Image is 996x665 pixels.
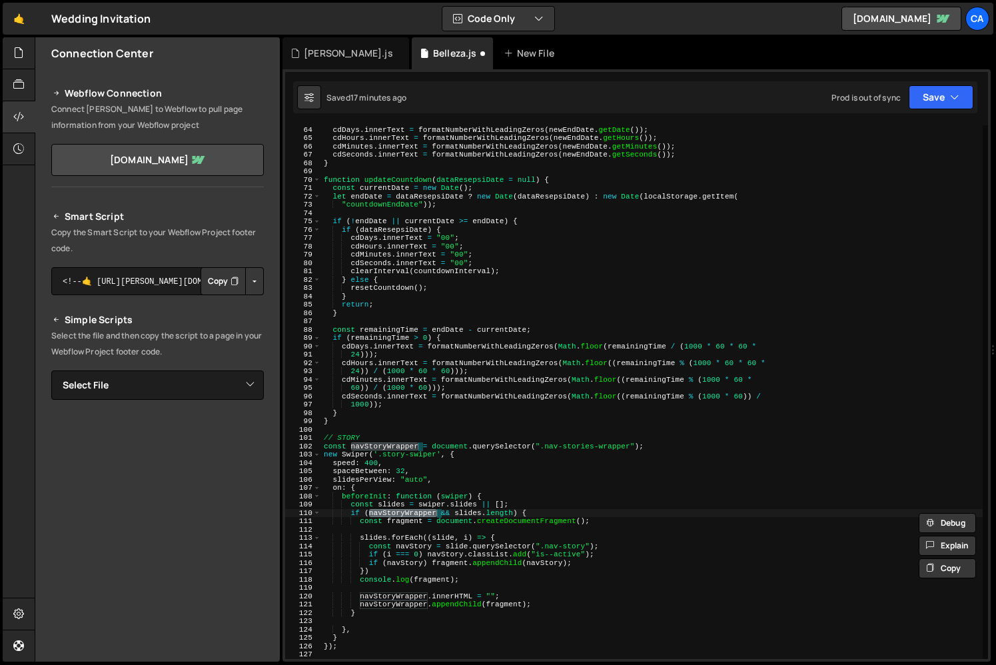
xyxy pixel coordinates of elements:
div: 86 [285,309,321,318]
div: 76 [285,226,321,235]
div: 93 [285,367,321,376]
div: 73 [285,201,321,209]
div: 83 [285,284,321,293]
div: 119 [285,584,321,592]
a: 🤙 [3,3,35,35]
div: 109 [285,500,321,509]
p: Copy the Smart Script to your Webflow Project footer code. [51,225,264,257]
div: 68 [285,159,321,168]
button: Code Only [442,7,554,31]
div: 125 [285,634,321,642]
div: 96 [285,392,321,401]
div: 111 [285,517,321,526]
button: Copy [919,558,976,578]
div: 100 [285,426,321,434]
h2: Smart Script [51,209,264,225]
div: 124 [285,626,321,634]
div: 88 [285,326,321,334]
div: 92 [285,359,321,368]
div: 71 [285,184,321,193]
div: 98 [285,409,321,418]
div: 108 [285,492,321,501]
div: 115 [285,550,321,559]
div: Saved [326,92,406,103]
div: 97 [285,400,321,409]
div: 123 [285,617,321,626]
div: 72 [285,193,321,201]
div: 114 [285,542,321,551]
div: 127 [285,650,321,659]
a: [DOMAIN_NAME] [841,7,961,31]
div: New File [504,47,560,60]
div: 95 [285,384,321,392]
iframe: YouTube video player [51,422,265,542]
div: 65 [285,134,321,143]
button: Debug [919,513,976,533]
div: Button group with nested dropdown [201,267,264,295]
div: 87 [285,317,321,326]
div: 113 [285,534,321,542]
a: [DOMAIN_NAME] [51,144,264,176]
div: 85 [285,301,321,309]
div: 74 [285,209,321,218]
div: Belleza.js [433,47,477,60]
p: Connect [PERSON_NAME] to Webflow to pull page information from your Webflow project [51,101,264,133]
div: 89 [285,334,321,342]
div: [PERSON_NAME].js [304,47,393,60]
textarea: <!--🤙 [URL][PERSON_NAME][DOMAIN_NAME]> <script>document.addEventListener("DOMContentLoaded", func... [51,267,264,295]
a: Ca [965,7,989,31]
div: 120 [285,592,321,601]
div: 81 [285,267,321,276]
div: 94 [285,376,321,384]
div: 122 [285,609,321,618]
button: Save [909,85,973,109]
div: 66 [285,143,321,151]
div: 107 [285,484,321,492]
div: 121 [285,600,321,609]
div: 103 [285,450,321,459]
div: 116 [285,559,321,568]
div: 77 [285,234,321,243]
div: 70 [285,176,321,185]
div: 126 [285,642,321,651]
div: 78 [285,243,321,251]
div: 17 minutes ago [350,92,406,103]
p: Select the file and then copy the script to a page in your Webflow Project footer code. [51,328,264,360]
div: Wedding Invitation [51,11,151,27]
button: Explain [919,536,976,556]
div: 101 [285,434,321,442]
div: 105 [285,467,321,476]
div: 112 [285,526,321,534]
div: 90 [285,342,321,351]
div: 75 [285,217,321,226]
div: 91 [285,350,321,359]
div: 118 [285,576,321,584]
button: Copy [201,267,246,295]
div: Prod is out of sync [831,92,901,103]
div: 69 [285,167,321,176]
div: 102 [285,442,321,451]
div: 104 [285,459,321,468]
div: 117 [285,567,321,576]
h2: Webflow Connection [51,85,264,101]
h2: Simple Scripts [51,312,264,328]
div: 80 [285,259,321,268]
div: 82 [285,276,321,285]
div: 99 [285,417,321,426]
h2: Connection Center [51,46,153,61]
div: 64 [285,126,321,135]
div: 84 [285,293,321,301]
div: 79 [285,251,321,259]
div: 110 [285,509,321,518]
div: 106 [285,476,321,484]
div: 67 [285,151,321,159]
